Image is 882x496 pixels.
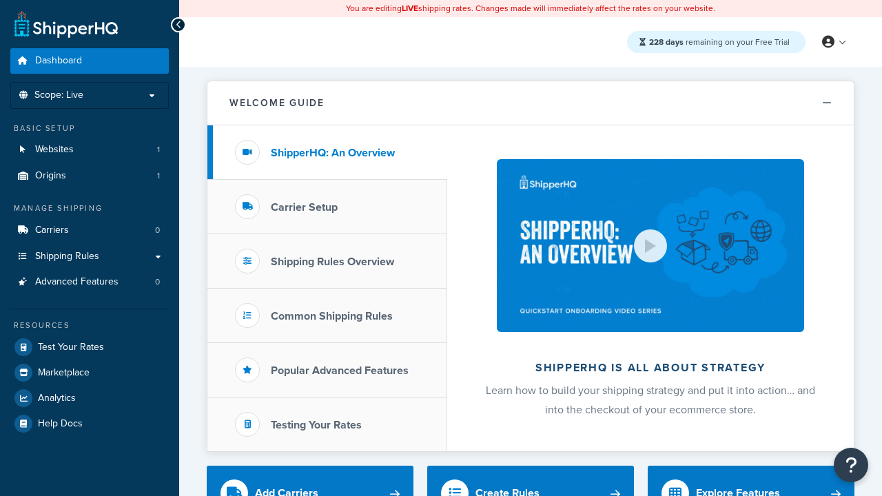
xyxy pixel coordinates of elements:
[10,163,169,189] a: Origins1
[497,159,804,332] img: ShipperHQ is all about strategy
[10,137,169,163] a: Websites1
[157,170,160,182] span: 1
[10,163,169,189] li: Origins
[35,225,69,236] span: Carriers
[35,276,119,288] span: Advanced Features
[157,144,160,156] span: 1
[10,244,169,269] a: Shipping Rules
[649,36,684,48] strong: 228 days
[834,448,868,482] button: Open Resource Center
[10,386,169,411] a: Analytics
[155,225,160,236] span: 0
[10,269,169,295] a: Advanced Features0
[155,276,160,288] span: 0
[35,251,99,262] span: Shipping Rules
[10,335,169,360] a: Test Your Rates
[10,123,169,134] div: Basic Setup
[10,218,169,243] li: Carriers
[35,55,82,67] span: Dashboard
[486,382,815,417] span: Learn how to build your shipping strategy and put it into action… and into the checkout of your e...
[10,269,169,295] li: Advanced Features
[10,411,169,436] a: Help Docs
[207,81,854,125] button: Welcome Guide
[271,364,409,377] h3: Popular Advanced Features
[10,203,169,214] div: Manage Shipping
[10,48,169,74] a: Dashboard
[271,256,394,268] h3: Shipping Rules Overview
[38,393,76,404] span: Analytics
[229,98,325,108] h2: Welcome Guide
[38,418,83,430] span: Help Docs
[35,144,74,156] span: Websites
[10,218,169,243] a: Carriers0
[271,201,338,214] h3: Carrier Setup
[34,90,83,101] span: Scope: Live
[10,320,169,331] div: Resources
[35,170,66,182] span: Origins
[649,36,790,48] span: remaining on your Free Trial
[38,367,90,379] span: Marketplace
[10,137,169,163] li: Websites
[271,419,362,431] h3: Testing Your Rates
[271,310,393,322] h3: Common Shipping Rules
[484,362,817,374] h2: ShipperHQ is all about strategy
[271,147,395,159] h3: ShipperHQ: An Overview
[402,2,418,14] b: LIVE
[10,360,169,385] a: Marketplace
[38,342,104,353] span: Test Your Rates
